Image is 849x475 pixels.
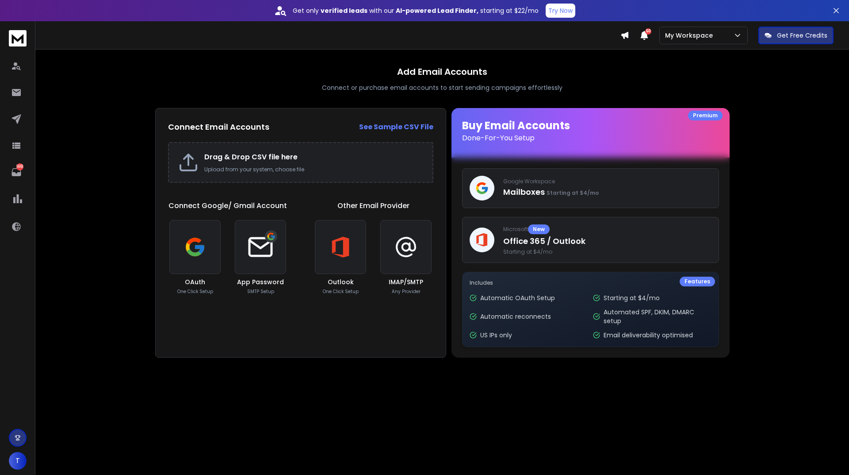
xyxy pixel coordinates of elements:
h3: Outlook [328,278,354,286]
p: Automated SPF, DKIM, DMARC setup [604,308,711,325]
p: Starting at $4/mo [604,293,660,302]
div: New [528,224,550,234]
p: Try Now [548,6,573,15]
h1: Buy Email Accounts [462,119,719,143]
button: T [9,452,27,470]
button: Try Now [546,4,575,18]
p: SMTP Setup [247,288,274,295]
p: My Workspace [665,31,716,40]
p: Automatic OAuth Setup [480,293,555,302]
p: Get Free Credits [777,31,827,40]
img: logo [9,30,27,46]
strong: AI-powered Lead Finder, [396,6,478,15]
p: One Click Setup [177,288,213,295]
h3: IMAP/SMTP [389,278,423,286]
p: US IPs only [480,331,512,340]
p: Upload from your system, choose file [204,166,424,173]
div: Premium [688,111,723,120]
h1: Add Email Accounts [397,66,487,78]
p: Done-For-You Setup [462,133,719,143]
p: Connect or purchase email accounts to start sending campaigns effortlessly [322,83,562,92]
p: Any Provider [392,288,421,295]
a: See Sample CSV File [359,122,433,132]
p: Get only with our starting at $22/mo [293,6,539,15]
h2: Connect Email Accounts [168,121,269,133]
div: Features [680,277,715,286]
p: Includes [470,279,711,286]
span: Starting at $4/mo [503,248,711,255]
p: Email deliverability optimised [604,331,693,340]
h1: Connect Google/ Gmail Account [168,201,287,211]
h3: App Password [237,278,284,286]
button: Get Free Credits [758,27,834,44]
span: Starting at $4/mo [547,189,599,197]
a: 1461 [8,163,25,181]
h2: Drag & Drop CSV file here [204,152,424,162]
p: Microsoft [503,224,711,234]
p: One Click Setup [323,288,359,295]
h3: OAuth [185,278,205,286]
p: Office 365 / Outlook [503,235,711,247]
p: 1461 [16,163,23,170]
p: Google Workspace [503,178,711,185]
p: Mailboxes [503,186,711,198]
strong: verified leads [321,6,367,15]
span: 50 [645,28,651,35]
p: Automatic reconnects [480,312,551,321]
h1: Other Email Provider [337,201,409,211]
